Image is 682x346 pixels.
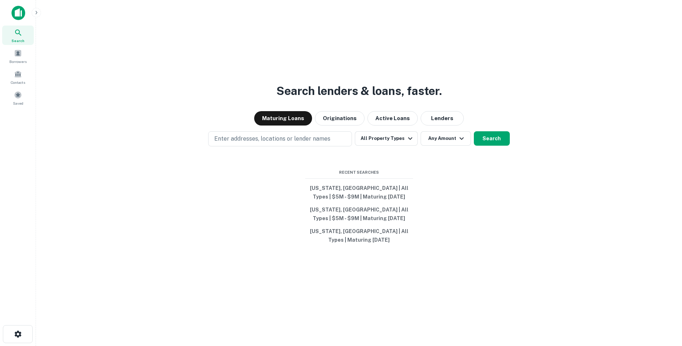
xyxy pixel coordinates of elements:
a: Saved [2,88,34,108]
h3: Search lenders & loans, faster. [276,82,442,100]
button: [US_STATE], [GEOGRAPHIC_DATA] | All Types | $5M - $9M | Maturing [DATE] [305,182,413,203]
span: Borrowers [9,59,27,64]
a: Borrowers [2,46,34,66]
p: Enter addresses, locations or lender names [214,135,330,143]
button: All Property Types [355,131,417,146]
a: Contacts [2,67,34,87]
button: Active Loans [367,111,418,126]
span: Saved [13,100,23,106]
button: Search [474,131,510,146]
button: [US_STATE], [GEOGRAPHIC_DATA] | All Types | Maturing [DATE] [305,225,413,246]
iframe: Chat Widget [646,288,682,323]
a: Search [2,26,34,45]
button: Any Amount [421,131,471,146]
img: capitalize-icon.png [12,6,25,20]
span: Recent Searches [305,169,413,176]
span: Contacts [11,79,25,85]
button: [US_STATE], [GEOGRAPHIC_DATA] | All Types | $5M - $9M | Maturing [DATE] [305,203,413,225]
button: Originations [315,111,365,126]
button: Lenders [421,111,464,126]
button: Maturing Loans [254,111,312,126]
span: Search [12,38,24,44]
button: Enter addresses, locations or lender names [208,131,352,146]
